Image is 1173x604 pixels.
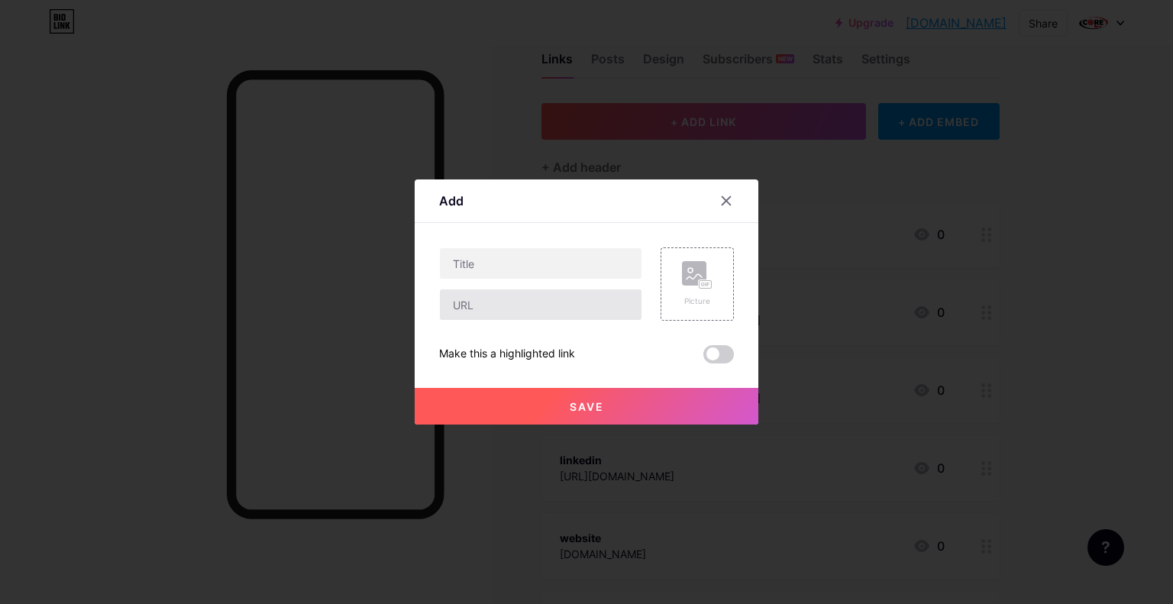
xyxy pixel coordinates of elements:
[440,289,641,320] input: URL
[682,296,713,307] div: Picture
[415,388,758,425] button: Save
[570,400,604,413] span: Save
[439,345,575,363] div: Make this a highlighted link
[439,192,464,210] div: Add
[440,248,641,279] input: Title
